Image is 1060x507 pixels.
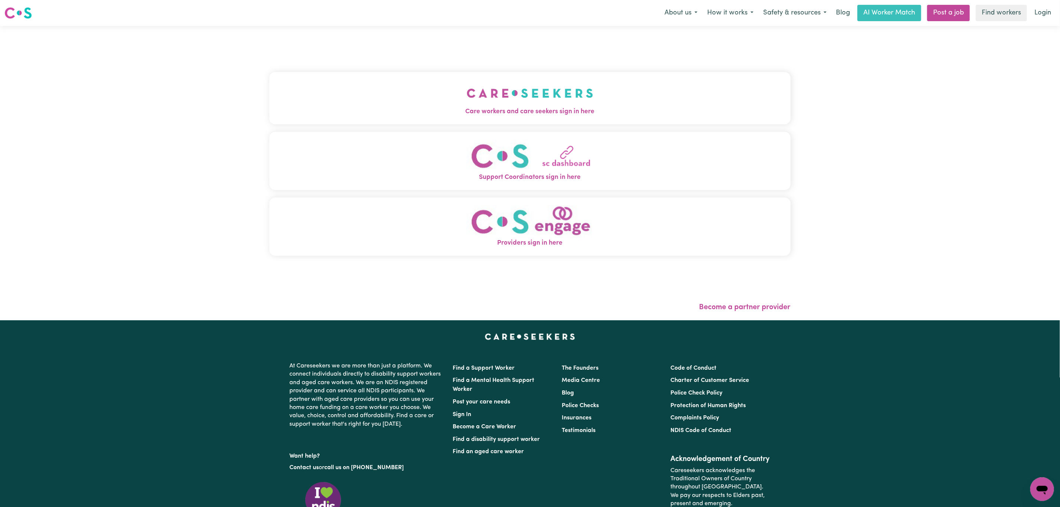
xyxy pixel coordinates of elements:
[670,455,770,464] h2: Acknowledgement of Country
[269,107,791,117] span: Care workers and care seekers sign in here
[453,412,472,418] a: Sign In
[269,72,791,124] button: Care workers and care seekers sign in here
[290,461,444,475] p: or
[4,6,32,20] img: Careseekers logo
[670,403,746,409] a: Protection of Human Rights
[562,403,599,409] a: Police Checks
[976,5,1027,21] a: Find workers
[670,365,716,371] a: Code of Conduct
[1030,477,1054,501] iframe: Button to launch messaging window, conversation in progress
[4,4,32,22] a: Careseekers logo
[831,5,854,21] a: Blog
[562,415,591,421] a: Insurances
[699,304,791,311] a: Become a partner provider
[670,377,749,383] a: Charter of Customer Service
[453,399,511,405] a: Post your care needs
[453,365,515,371] a: Find a Support Worker
[269,238,791,248] span: Providers sign in here
[562,390,574,396] a: Blog
[670,390,722,396] a: Police Check Policy
[325,465,404,471] a: call us on [PHONE_NUMBER]
[562,377,600,383] a: Media Centre
[269,197,791,256] button: Providers sign in here
[562,428,595,434] a: Testimonials
[857,5,921,21] a: AI Worker Match
[290,359,444,431] p: At Careseekers we are more than just a platform. We connect individuals directly to disability su...
[269,173,791,182] span: Support Coordinators sign in here
[670,428,731,434] a: NDIS Code of Conduct
[453,377,535,392] a: Find a Mental Health Support Worker
[927,5,970,21] a: Post a job
[670,415,719,421] a: Complaints Policy
[453,436,540,442] a: Find a disability support worker
[1030,5,1056,21] a: Login
[758,5,831,21] button: Safety & resources
[290,449,444,460] p: Want help?
[269,132,791,190] button: Support Coordinators sign in here
[562,365,598,371] a: The Founders
[660,5,702,21] button: About us
[702,5,758,21] button: How it works
[453,449,524,455] a: Find an aged care worker
[453,424,516,430] a: Become a Care Worker
[290,465,319,471] a: Contact us
[485,334,575,340] a: Careseekers home page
